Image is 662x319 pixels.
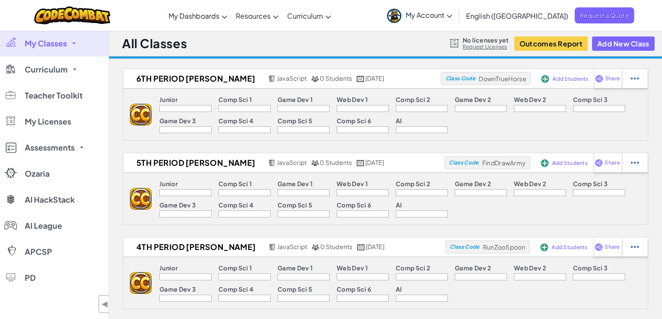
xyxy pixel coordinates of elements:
span: Class Code [446,76,475,81]
img: javascript.png [268,244,276,250]
p: Comp Sci 2 [396,96,430,103]
img: logo [130,188,152,210]
p: Comp Sci 2 [396,180,430,187]
img: calendar.svg [357,244,365,250]
button: Add New Class [592,36,655,51]
img: IconStudentEllipsis.svg [631,243,639,251]
p: Web Dev 1 [337,96,368,103]
img: javascript.png [268,160,276,166]
span: Class Code [450,244,479,250]
span: Curriculum [25,66,68,73]
p: Comp Sci 3 [573,180,608,187]
a: Resources [232,4,283,27]
span: Add Students [552,161,588,166]
span: 0 Students [320,243,352,250]
p: Comp Sci 4 [218,201,253,208]
img: MultipleUsers.png [311,76,319,82]
span: My Dashboards [169,11,219,20]
img: logo [130,272,152,294]
img: IconShare_Purple.svg [595,243,603,251]
p: Web Dev 2 [514,264,546,271]
img: IconShare_Purple.svg [595,75,603,82]
span: [DATE] [365,158,384,166]
span: Resources [236,11,271,20]
p: Comp Sci 5 [278,201,312,208]
p: Junior [159,180,178,187]
img: MultipleUsers.png [311,244,319,250]
span: My Account [406,10,452,20]
span: My Licenses [25,118,71,125]
p: Web Dev 1 [337,264,368,271]
p: Comp Sci 5 [278,117,312,124]
p: Web Dev 2 [514,96,546,103]
p: Comp Sci 3 [573,96,608,103]
span: [DATE] [365,74,384,82]
span: Share [605,160,619,165]
a: 6th Period [PERSON_NAME] JavaScript 0 Students [DATE] [123,72,441,85]
span: Share [605,244,619,250]
p: Comp Sci 1 [218,180,252,187]
span: Ozaria [25,170,50,178]
span: Teacher Toolkit [25,92,83,99]
a: Request a Quote [575,7,634,23]
p: Web Dev 1 [337,180,368,187]
span: English ([GEOGRAPHIC_DATA]) [466,11,568,20]
p: Comp Sci 5 [278,286,312,293]
p: AI [396,117,402,124]
p: Game Dev 3 [159,286,196,293]
span: AI HackStack [25,196,75,204]
p: Game Dev 1 [278,180,313,187]
a: 5th Period [PERSON_NAME] JavaScript 0 Students [DATE] [123,156,444,169]
span: JavaScript [277,158,307,166]
p: AI [396,286,402,293]
img: IconStudentEllipsis.svg [631,75,639,82]
h2: 6th Period [PERSON_NAME] [123,72,266,85]
span: My Classes [25,39,67,47]
img: IconShare_Purple.svg [595,159,603,167]
p: Game Dev 2 [455,264,491,271]
img: logo [130,104,152,125]
p: Comp Sci 3 [573,264,608,271]
button: Outcomes Report [514,36,588,51]
span: RunZooSpoon [483,243,526,251]
span: Curriculum [287,11,323,20]
img: IconAddStudents.svg [540,243,548,251]
span: FindDrawArmy [482,159,526,167]
p: Game Dev 1 [278,96,313,103]
span: Share [605,76,620,81]
p: Game Dev 2 [455,96,491,103]
p: Web Dev 2 [514,180,546,187]
a: My Dashboards [164,4,232,27]
img: MultipleUsers.png [311,160,319,166]
span: JavaScript [277,74,307,82]
span: 0 Students [320,74,352,82]
img: CodeCombat logo [34,7,110,24]
p: Junior [159,264,178,271]
img: IconAddStudents.svg [541,75,549,83]
span: JavaScript [277,243,307,250]
p: Comp Sci 1 [218,264,252,271]
img: javascript.png [268,76,276,82]
a: My Account [383,2,457,29]
span: Class Code [449,160,478,165]
p: Comp Sci 6 [337,117,371,124]
h2: 5th Period [PERSON_NAME] [123,156,266,169]
a: Request Licenses [463,43,509,50]
a: Curriculum [283,4,335,27]
span: Add Students [553,76,588,82]
a: 4th Period [PERSON_NAME] JavaScript 0 Students [DATE] [123,240,445,253]
p: Game Dev 3 [159,201,196,208]
p: Junior [159,96,178,103]
span: [DATE] [366,243,384,250]
p: Comp Sci 6 [337,201,371,208]
img: IconAddStudents.svg [541,159,549,167]
p: Comp Sci 4 [218,117,253,124]
p: Comp Sci 4 [218,286,253,293]
p: Comp Sci 1 [218,96,252,103]
span: Assessments [25,144,75,151]
p: Game Dev 1 [278,264,313,271]
span: 0 Students [320,158,352,166]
